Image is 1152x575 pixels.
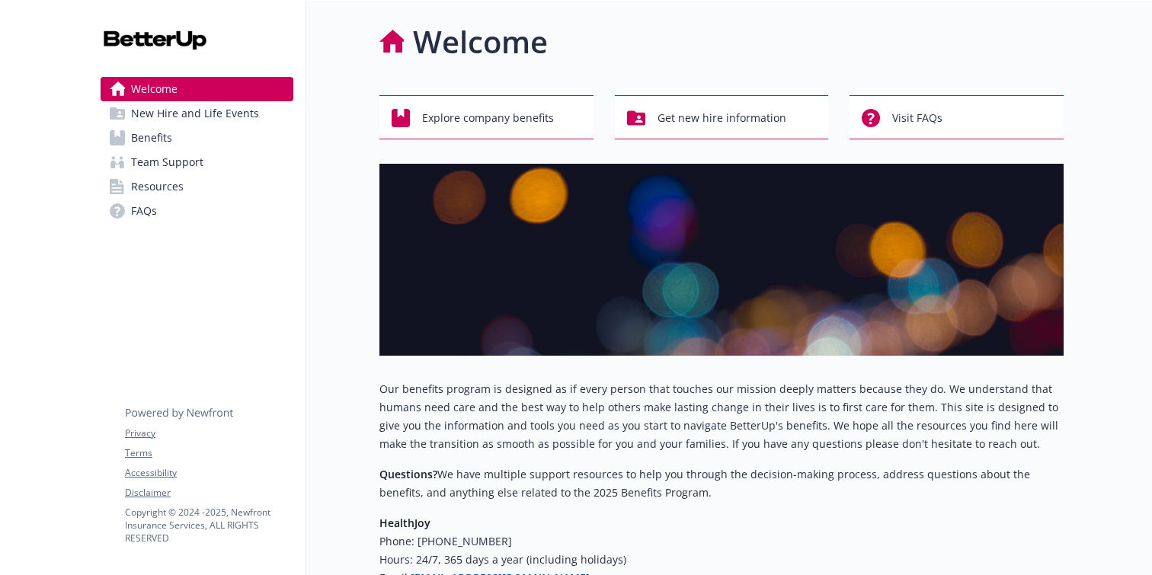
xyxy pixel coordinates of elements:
a: Terms [125,446,293,460]
button: Visit FAQs [850,95,1064,139]
a: Welcome [101,77,293,101]
span: Benefits [131,126,172,150]
strong: HealthJoy [379,516,430,530]
h6: Phone: [PHONE_NUMBER] [379,532,1064,551]
span: Get new hire information [658,104,786,133]
h6: Hours: 24/7, 365 days a year (including holidays)​ [379,551,1064,569]
p: Copyright © 2024 - 2025 , Newfront Insurance Services, ALL RIGHTS RESERVED [125,506,293,545]
span: Visit FAQs [892,104,942,133]
a: New Hire and Life Events [101,101,293,126]
a: FAQs [101,199,293,223]
p: Our benefits program is designed as if every person that touches our mission deeply matters becau... [379,380,1064,453]
h1: Welcome [413,19,548,65]
a: Disclaimer [125,486,293,500]
p: We have multiple support resources to help you through the decision-making process, address quest... [379,465,1064,502]
span: Team Support [131,150,203,174]
span: Explore company benefits [422,104,554,133]
a: Accessibility [125,466,293,480]
span: FAQs [131,199,157,223]
a: Team Support [101,150,293,174]
button: Explore company benefits [379,95,594,139]
span: Resources [131,174,184,199]
span: Welcome [131,77,178,101]
span: New Hire and Life Events [131,101,259,126]
a: Resources [101,174,293,199]
a: Benefits [101,126,293,150]
img: overview page banner [379,164,1064,356]
button: Get new hire information [615,95,829,139]
strong: Questions? [379,467,437,481]
a: Privacy [125,426,293,440]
